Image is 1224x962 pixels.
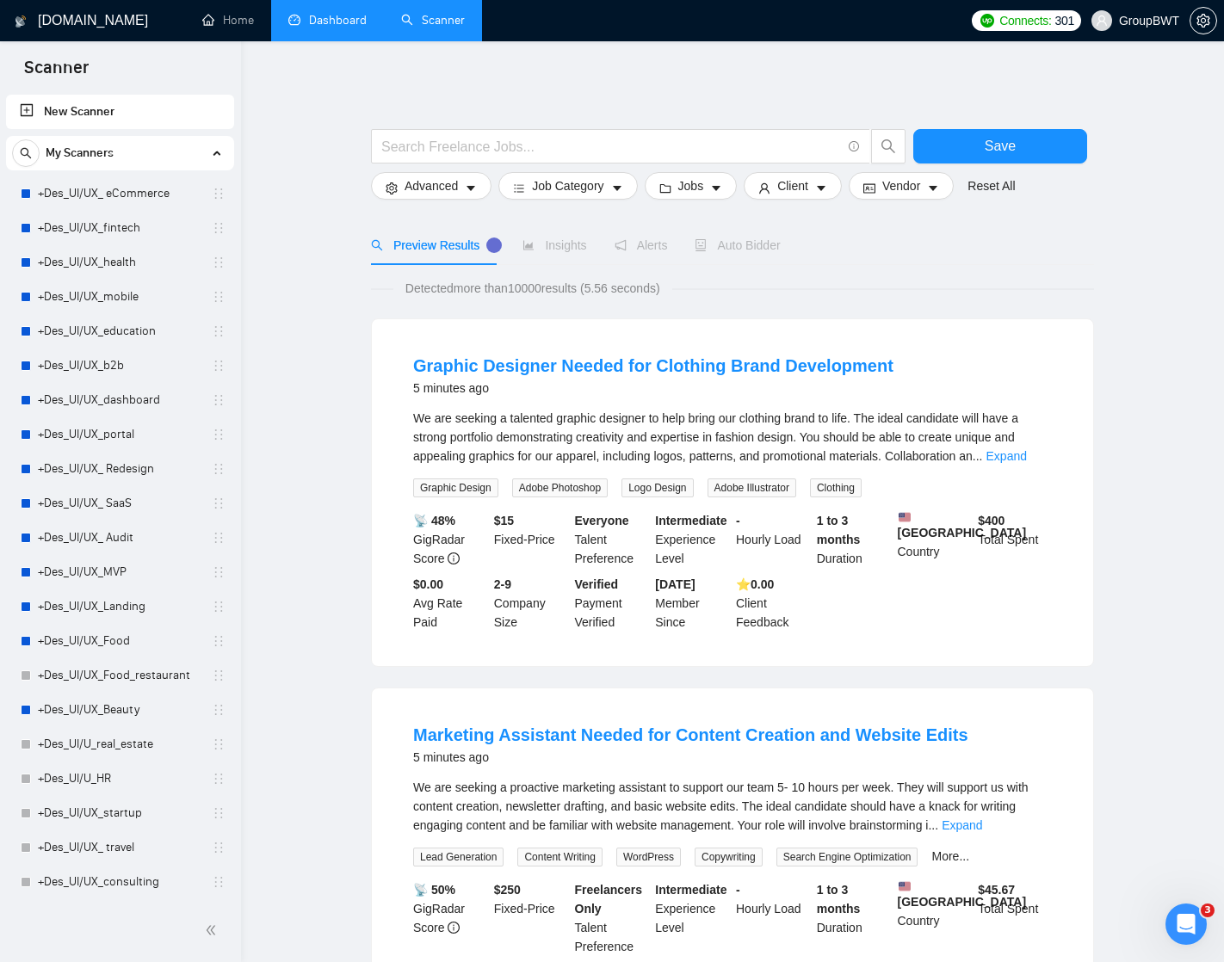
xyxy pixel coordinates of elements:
[38,417,201,452] a: +Des_UI/UX_portal
[212,772,226,786] span: holder
[813,880,894,956] div: Duration
[212,428,226,441] span: holder
[615,238,668,252] span: Alerts
[652,575,733,632] div: Member Since
[659,182,671,194] span: folder
[522,239,535,251] span: area-chart
[212,737,226,751] span: holder
[974,511,1055,568] div: Total Spent
[413,883,455,897] b: 📡 50%
[849,172,954,200] button: idcardVendorcaret-down
[38,245,201,280] a: +Des_UI/UX_health
[733,511,813,568] div: Hourly Load
[38,348,201,383] a: +Des_UI/UX_b2b
[38,693,201,727] a: +Des_UI/UX_Beauty
[38,555,201,589] a: +Des_UI/UX_MVP
[448,552,460,564] span: info-circle
[205,922,222,939] span: double-left
[212,531,226,545] span: holder
[405,176,458,195] span: Advanced
[695,239,707,251] span: robot
[710,182,722,194] span: caret-down
[491,575,572,632] div: Company Size
[928,818,938,832] span: ...
[898,880,1027,909] b: [GEOGRAPHIC_DATA]
[931,849,969,863] a: More...
[413,514,455,527] b: 📡 48%
[1096,15,1108,27] span: user
[38,176,201,211] a: +Des_UI/UX_ eCommerce
[517,848,602,866] span: Content Writing
[38,762,201,796] a: +Des_UI/U_HR
[980,14,994,28] img: upwork-logo.png
[882,176,920,195] span: Vendor
[817,514,861,546] b: 1 to 3 months
[212,256,226,269] span: holder
[38,589,201,624] a: +Des_UI/UX_Landing
[621,478,693,497] span: Logo Design
[733,880,813,956] div: Hourly Load
[1190,7,1217,34] button: setting
[652,511,733,568] div: Experience Level
[212,669,226,682] span: holder
[38,314,201,348] a: +Des_UI/UX_education
[38,383,201,417] a: +Des_UI/UX_dashboard
[413,577,443,591] b: $0.00
[38,452,201,486] a: +Des_UI/UX_ Redesign
[6,95,234,129] li: New Scanner
[572,575,652,632] div: Payment Verified
[212,324,226,338] span: holder
[413,378,893,398] div: 5 minutes ago
[744,172,842,200] button: userClientcaret-down
[1190,14,1216,28] span: setting
[978,514,1005,527] b: $ 400
[899,511,911,523] img: 🇺🇸
[12,139,40,167] button: search
[871,129,906,163] button: search
[967,176,1015,195] a: Reset All
[1165,903,1207,945] iframe: Intercom live chat
[985,135,1016,157] span: Save
[498,172,637,200] button: barsJob Categorycaret-down
[410,511,491,568] div: GigRadar Score
[212,703,226,717] span: holder
[736,883,740,897] b: -
[863,182,875,194] span: idcard
[38,486,201,521] a: +Des_UI/UX_ SaaS
[15,8,27,35] img: logo
[817,883,861,916] b: 1 to 3 months
[212,806,226,820] span: holder
[708,478,796,497] span: Adobe Illustrator
[1190,14,1217,28] a: setting
[371,239,383,251] span: search
[494,514,514,527] b: $ 15
[777,176,808,195] span: Client
[872,139,905,154] span: search
[413,747,968,768] div: 5 minutes ago
[898,511,1027,540] b: [GEOGRAPHIC_DATA]
[572,880,652,956] div: Talent Preference
[815,182,827,194] span: caret-down
[448,922,460,934] span: info-circle
[942,818,982,832] a: Expand
[13,147,39,159] span: search
[371,172,491,200] button: settingAdvancedcaret-down
[38,280,201,314] a: +Des_UI/UX_mobile
[655,577,695,591] b: [DATE]
[615,239,627,251] span: notification
[486,237,502,253] div: Tooltip anchor
[645,172,738,200] button: folderJobscaret-down
[758,182,770,194] span: user
[810,478,862,497] span: Clothing
[413,356,893,375] a: Graphic Designer Needed for Clothing Brand Development
[401,13,465,28] a: searchScanner
[371,238,495,252] span: Preview Results
[695,238,780,252] span: Auto Bidder
[38,658,201,693] a: +Des_UI/UX_Food_restaurant
[652,880,733,956] div: Experience Level
[616,848,681,866] span: WordPress
[986,449,1027,463] a: Expand
[575,577,619,591] b: Verified
[410,575,491,632] div: Avg Rate Paid
[212,565,226,579] span: holder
